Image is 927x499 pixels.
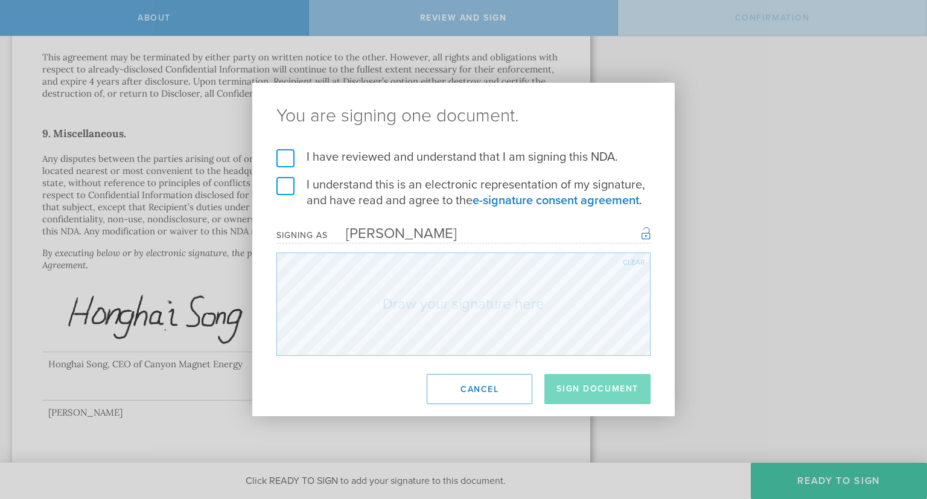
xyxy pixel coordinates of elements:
[276,230,328,240] div: Signing as
[544,374,651,404] button: Sign Document
[473,193,639,208] a: e-signature consent agreement
[276,149,651,165] label: I have reviewed and understand that I am signing this NDA.
[328,225,457,242] div: [PERSON_NAME]
[276,177,651,208] label: I understand this is an electronic representation of my signature, and have read and agree to the .
[276,107,651,125] ng-pluralize: You are signing one document.
[867,405,927,463] iframe: Chat Widget
[427,374,532,404] button: Cancel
